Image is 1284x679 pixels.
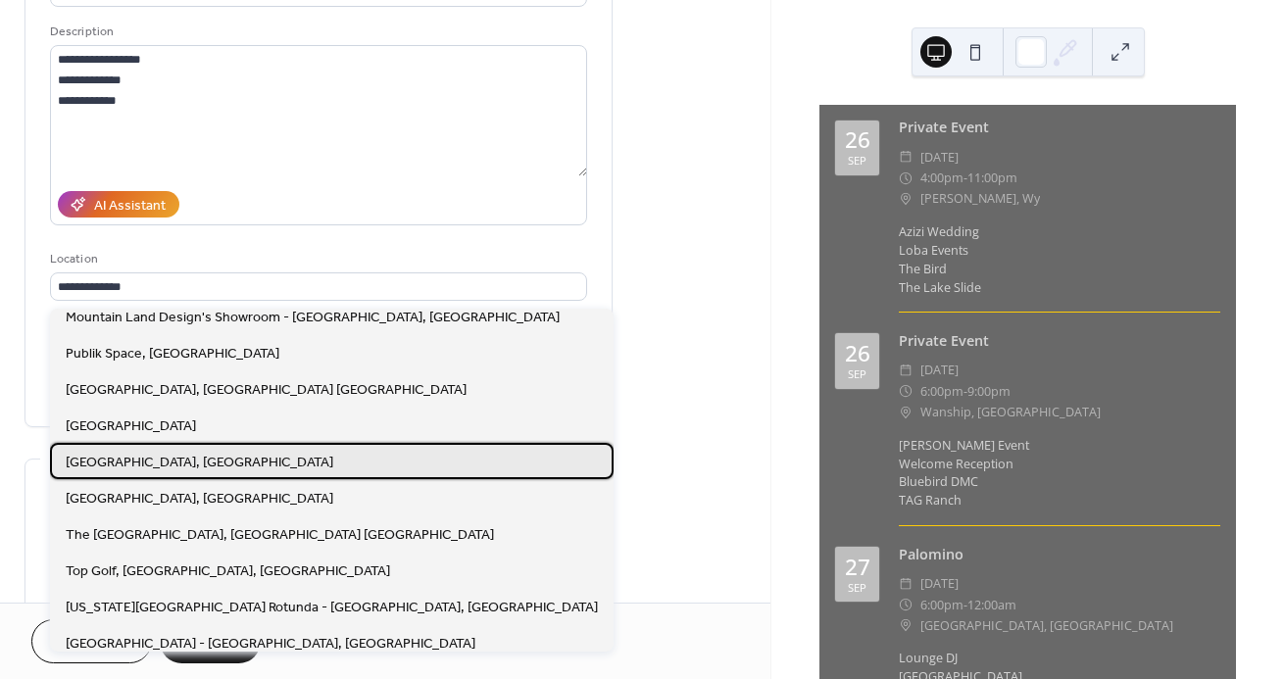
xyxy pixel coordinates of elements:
span: Save [194,633,226,654]
div: 26 [845,343,870,365]
div: Location [50,249,583,269]
div: Azizi Wedding Loba Events The Bird The Lake Slide [899,223,1220,298]
span: [GEOGRAPHIC_DATA], [GEOGRAPHIC_DATA] [66,453,333,473]
div: Private Event [899,330,1220,352]
span: [DATE] [920,147,959,168]
div: ​ [899,402,913,422]
span: [DATE] [920,573,959,594]
span: 12:00am [967,595,1016,615]
button: Cancel [31,619,152,663]
span: - [963,168,967,188]
span: The [GEOGRAPHIC_DATA], [GEOGRAPHIC_DATA] [GEOGRAPHIC_DATA] [66,525,494,546]
span: 9:00pm [967,381,1011,402]
div: Private Event [899,117,1220,138]
span: - [963,595,967,615]
span: Mountain Land Design's Showroom - [GEOGRAPHIC_DATA], [GEOGRAPHIC_DATA] [66,308,560,328]
div: ​ [899,360,913,380]
span: [GEOGRAPHIC_DATA] - [GEOGRAPHIC_DATA], [GEOGRAPHIC_DATA] [66,634,475,655]
span: [US_STATE][GEOGRAPHIC_DATA] Rotunda - [GEOGRAPHIC_DATA], [GEOGRAPHIC_DATA] [66,598,598,618]
span: 11:00pm [967,168,1017,188]
div: Description [50,22,583,42]
div: ​ [899,595,913,615]
span: 4:00pm [920,168,963,188]
span: 6:00pm [920,381,963,402]
div: ​ [899,188,913,209]
div: Sep [848,368,866,379]
div: ​ [899,573,913,594]
div: ​ [899,168,913,188]
div: ​ [899,381,913,402]
div: 26 [845,129,870,152]
span: - [963,381,967,402]
div: ​ [899,615,913,636]
div: ​ [899,147,913,168]
span: Cancel [66,633,118,654]
button: AI Assistant [58,191,179,218]
span: Publik Space, [GEOGRAPHIC_DATA] [66,344,279,364]
span: [GEOGRAPHIC_DATA], [GEOGRAPHIC_DATA] [920,615,1173,636]
div: [PERSON_NAME] Event Welcome Reception Bluebird DMC TAG Ranch [899,437,1220,511]
span: [DATE] [920,360,959,380]
span: 6:00pm [920,595,963,615]
div: AI Assistant [94,196,166,217]
div: 27 [845,557,870,579]
span: [PERSON_NAME], Wy [920,188,1040,209]
span: [GEOGRAPHIC_DATA], [GEOGRAPHIC_DATA] [66,489,333,509]
span: [GEOGRAPHIC_DATA], [GEOGRAPHIC_DATA] [GEOGRAPHIC_DATA] [66,380,467,401]
span: Top Golf, [GEOGRAPHIC_DATA], [GEOGRAPHIC_DATA] [66,561,390,582]
div: Palomino [899,544,1220,565]
span: Wanship, [GEOGRAPHIC_DATA] [920,402,1101,422]
div: Sep [848,582,866,593]
span: [GEOGRAPHIC_DATA] [66,416,196,437]
div: Sep [848,155,866,166]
